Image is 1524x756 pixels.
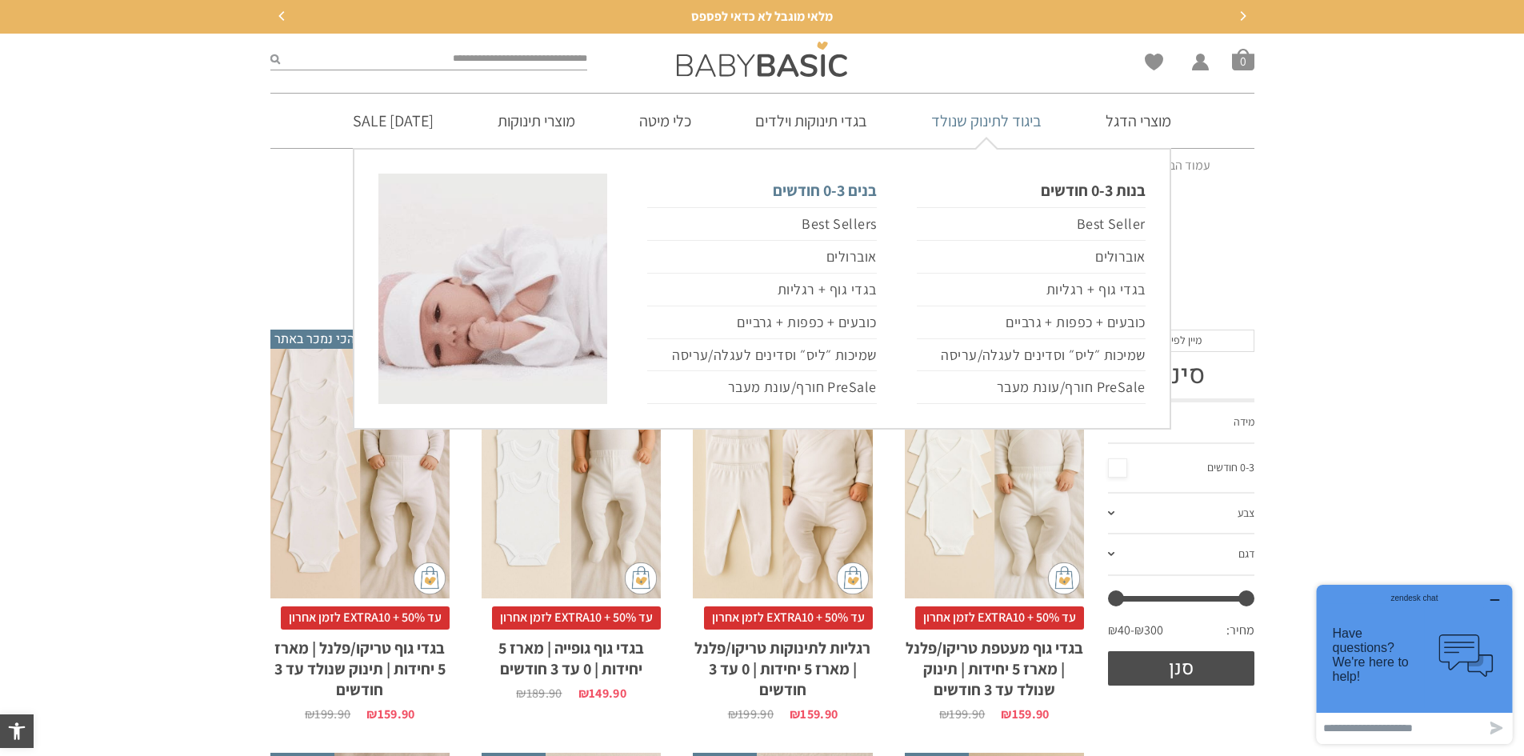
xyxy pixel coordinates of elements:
img: cat-mini-atc.png [625,562,657,594]
a: מוצרי הדגל [1082,94,1195,148]
nav: Breadcrumb [314,157,1210,174]
span: ₪ [728,706,738,722]
h2: בגדי גוף גופייה | מארז 5 יחידות | 0 עד 3 חודשים [482,630,661,679]
a: צבע [1108,494,1254,535]
a: הכי נמכר באתר בגדי גוף טריקו/פלנל | מארז 5 יחידות | תינוק שנולד עד 3 חודשים עד 50% + EXTRA10 לזמן... [270,330,450,721]
a: אוברולים [647,241,876,274]
span: עד 50% + EXTRA10 לזמן אחרון [915,606,1084,629]
span: עד 50% + EXTRA10 לזמן אחרון [492,606,661,629]
span: ₪ [790,706,800,722]
span: הכי נמכר באתר [270,330,358,349]
span: ₪ [516,685,526,702]
a: בנות 0-3 חודשים [917,174,1146,207]
iframe: Opens a widget where you can chat to one of our agents [1310,578,1518,750]
span: ₪ [1001,706,1011,722]
span: ₪ [366,706,377,722]
img: cat-mini-atc.png [837,562,869,594]
a: דגם [1108,534,1254,576]
a: כובעים + כפפות + גרביים [917,306,1146,339]
span: ₪300 [1134,622,1163,639]
span: מיין לפי… [1160,333,1202,347]
span: ₪ [578,685,589,702]
span: עד 50% + EXTRA10 לזמן אחרון [704,606,873,629]
a: [DATE] SALE [329,94,458,148]
span: מלאי מוגבל לא כדאי לפספס [691,8,833,25]
a: בגדי תינוקות וילדים [731,94,891,148]
bdi: 199.90 [939,706,985,722]
a: אוברולים [917,241,1146,274]
button: Previous [270,5,294,29]
span: ₪ [305,706,314,722]
a: Wishlist [1145,54,1163,70]
button: Next [1230,5,1254,29]
a: Best Seller [917,207,1146,241]
bdi: 149.90 [578,685,626,702]
a: 0-3 חודשים [1108,456,1254,480]
div: מחיר: — [1108,618,1254,651]
a: בגדי גוף + רגליות [917,274,1146,306]
span: סל קניות [1232,48,1254,70]
h2: בגדי גוף מעטפת טריקו/פלנל | מארז 5 יחידות | תינוק שנולד עד 3 חודשים [905,630,1084,700]
a: הכי נמכר באתר בגדי גוף מעטפת טריקו/פלנל | מארז 5 יחידות | תינוק שנולד עד 3 חודשים עד 50% + EXTRA1... [905,330,1084,721]
a: שמיכות ״ליס״ וסדינים לעגלה/עריסה [647,339,876,372]
span: ₪ [939,706,949,722]
a: סל קניות0 [1232,48,1254,70]
img: cat-mini-atc.png [1048,562,1080,594]
bdi: 159.90 [790,706,838,722]
button: סנן [1108,651,1254,686]
a: מוצרי תינוקות [474,94,599,148]
a: הכי נמכר באתר רגליות לתינוקות טריקו/פלנל | מארז 5 יחידות | 0 עד 3 חודשים עד 50% + EXTRA10 לזמן אח... [693,330,872,721]
a: PreSale חורף/עונת מעבר [917,371,1146,404]
a: שמיכות ״ליס״ וסדינים לעגלה/עריסה [917,339,1146,372]
img: cat-mini-atc.png [414,562,446,594]
h3: סינון [1108,360,1254,390]
bdi: 199.90 [305,706,350,722]
a: הכי נמכר באתר בגדי גוף גופייה | מארז 5 יחידות | 0 עד 3 חודשים עד 50% + EXTRA10 לזמן אחרוןבגדי גוף... [482,330,661,700]
h2: רגליות לתינוקות טריקו/פלנל | מארז 5 יחידות | 0 עד 3 חודשים [693,630,872,700]
a: PreSale חורף/עונת מעבר [647,371,876,404]
span: עד 50% + EXTRA10 לזמן אחרון [281,606,450,629]
a: Best Sellers [647,207,876,241]
a: כלי מיטה [615,94,715,148]
a: בנים 0-3 חודשים [647,174,876,207]
bdi: 159.90 [366,706,414,722]
span: ₪40 [1108,622,1134,639]
img: Baby Basic בגדי תינוקות וילדים אונליין [677,42,847,77]
h2: בגדי גוף טריקו/פלנל | מארז 5 יחידות | תינוק שנולד עד 3 חודשים [270,630,450,700]
a: כובעים + כפפות + גרביים [647,306,876,339]
bdi: 189.90 [516,685,562,702]
a: בגדי גוף + רגליות [647,274,876,306]
bdi: 199.90 [728,706,774,722]
bdi: 159.90 [1001,706,1049,722]
a: עמוד הבית [1158,157,1210,174]
a: מידה [1108,402,1254,444]
a: ביגוד לתינוק שנולד [907,94,1066,148]
span: Wishlist [1145,54,1163,76]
